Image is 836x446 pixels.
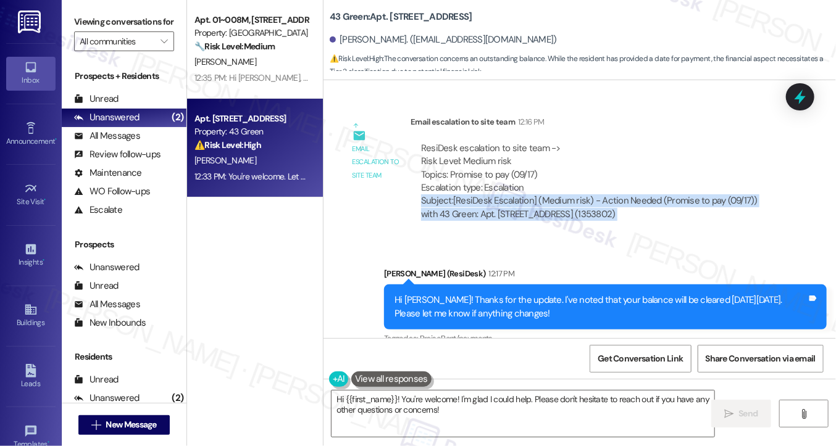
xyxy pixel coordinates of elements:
[74,185,150,198] div: WO Follow-ups
[194,56,256,67] span: [PERSON_NAME]
[724,409,734,419] i: 
[62,238,186,251] div: Prospects
[74,316,146,329] div: New Inbounds
[353,142,401,182] div: Email escalation to site team
[384,329,827,347] div: Tagged as:
[698,345,824,373] button: Share Conversation via email
[43,256,44,265] span: •
[395,294,807,320] div: Hi [PERSON_NAME]! Thanks for the update. I've noted that your balance will be cleared [DATE][DATE...
[6,57,56,90] a: Inbox
[194,27,309,39] div: Property: [GEOGRAPHIC_DATA]
[91,420,101,430] i: 
[169,108,186,127] div: (2)
[486,267,515,280] div: 12:17 PM
[80,31,154,51] input: All communities
[330,33,557,46] div: [PERSON_NAME]. ([EMAIL_ADDRESS][DOMAIN_NAME])
[161,36,167,46] i: 
[711,400,771,427] button: Send
[330,10,472,23] b: 43 Green: Apt. [STREET_ADDRESS]
[421,142,774,195] div: ResiDesk escalation to site team -> Risk Level: Medium risk Topics: Promise to pay (09/17) Escala...
[738,407,758,420] span: Send
[62,350,186,363] div: Residents
[6,178,56,212] a: Site Visit •
[384,267,827,284] div: [PERSON_NAME] (ResiDesk)
[6,299,56,332] a: Buildings
[332,390,714,437] textarea: Hi {{first_name}}! You're welcome! I'm glad I could help. Please don't hesitate to reach out if y...
[598,352,683,365] span: Get Conversation Link
[55,135,57,144] span: •
[194,155,256,166] span: [PERSON_NAME]
[169,389,186,408] div: (2)
[194,14,309,27] div: Apt. 01~008M, [STREET_ADDRESS]
[421,194,774,221] div: Subject: [ResiDesk Escalation] (Medium risk) - Action Needed (Promise to pay (09/17)) with 43 Gre...
[74,111,140,124] div: Unanswered
[74,204,122,217] div: Escalate
[74,373,119,386] div: Unread
[74,298,140,311] div: All Messages
[194,125,309,138] div: Property: 43 Green
[44,196,46,204] span: •
[194,139,261,151] strong: ⚠️ Risk Level: High
[411,115,785,133] div: Email escalation to site team
[74,93,119,105] div: Unread
[515,115,545,128] div: 12:16 PM
[441,333,493,344] span: Rent/payments
[18,10,43,33] img: ResiDesk Logo
[74,279,119,292] div: Unread
[6,360,56,394] a: Leads
[420,333,441,344] span: Praise ,
[706,352,816,365] span: Share Conversation via email
[194,41,275,52] strong: 🔧 Risk Level: Medium
[194,72,663,83] div: 12:35 PM: Hi [PERSON_NAME], thanks for your response. Do you mean to say that [PERSON_NAME] is wo...
[74,167,142,180] div: Maintenance
[6,239,56,272] a: Insights •
[74,130,140,142] div: All Messages
[78,415,170,435] button: New Message
[106,418,157,431] span: New Message
[74,148,161,161] div: Review follow-ups
[330,54,383,64] strong: ⚠️ Risk Level: High
[74,261,140,274] div: Unanswered
[194,171,407,182] div: 12:33 PM: You're welcome. Let me know if anything changes.
[74,12,174,31] label: Viewing conversations for
[74,392,140,405] div: Unanswered
[800,409,809,419] i: 
[62,70,186,83] div: Prospects + Residents
[590,345,691,373] button: Get Conversation Link
[330,52,836,79] span: : The conversation concerns an outstanding balance. While the resident has provided a date for pa...
[194,112,309,125] div: Apt. [STREET_ADDRESS]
